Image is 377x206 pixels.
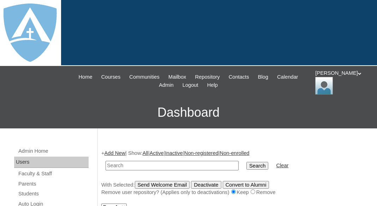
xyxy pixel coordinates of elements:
a: Inactive [165,150,183,156]
a: Non-registered [184,150,219,156]
span: Logout [182,81,198,89]
a: Contacts [225,73,253,81]
a: Courses [98,73,124,81]
input: Search [246,162,268,170]
a: Parents [18,180,89,188]
a: Non-enrolled [220,150,250,156]
img: logo-white.png [4,4,57,62]
a: Home [75,73,96,81]
span: Communities [129,73,160,81]
input: Send Welcome Email [135,181,190,189]
div: Remove user repository? (Applies only to deactivations) Keep Remove [101,189,370,196]
a: Admin Home [18,147,89,156]
a: Clear [276,163,288,168]
span: Calendar [277,73,298,81]
span: Courses [101,73,121,81]
span: Contacts [229,73,249,81]
div: With Selected: [101,181,370,196]
a: All [143,150,148,156]
span: Admin [159,81,174,89]
a: Mailbox [165,73,190,81]
span: Help [207,81,218,89]
a: Add New [104,150,125,156]
a: Repository [192,73,223,81]
div: [PERSON_NAME] [315,69,370,95]
input: Deactivate [191,181,221,189]
a: Help [204,81,221,89]
span: Home [78,73,92,81]
div: Users [14,157,89,168]
a: Students [18,189,89,198]
span: Repository [195,73,220,81]
h3: Dashboard [4,97,373,128]
input: Search [106,161,239,170]
a: Admin [155,81,177,89]
a: Communities [126,73,163,81]
input: Convert to Alumni [223,181,269,189]
a: Faculty & Staff [18,169,89,178]
a: Logout [179,81,202,89]
a: Blog [255,73,272,81]
img: Thomas Lambert [315,77,333,95]
div: + | Show: | | | | [101,150,370,196]
a: Active [150,150,164,156]
span: Mailbox [168,73,186,81]
a: Calendar [274,73,301,81]
span: Blog [258,73,268,81]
